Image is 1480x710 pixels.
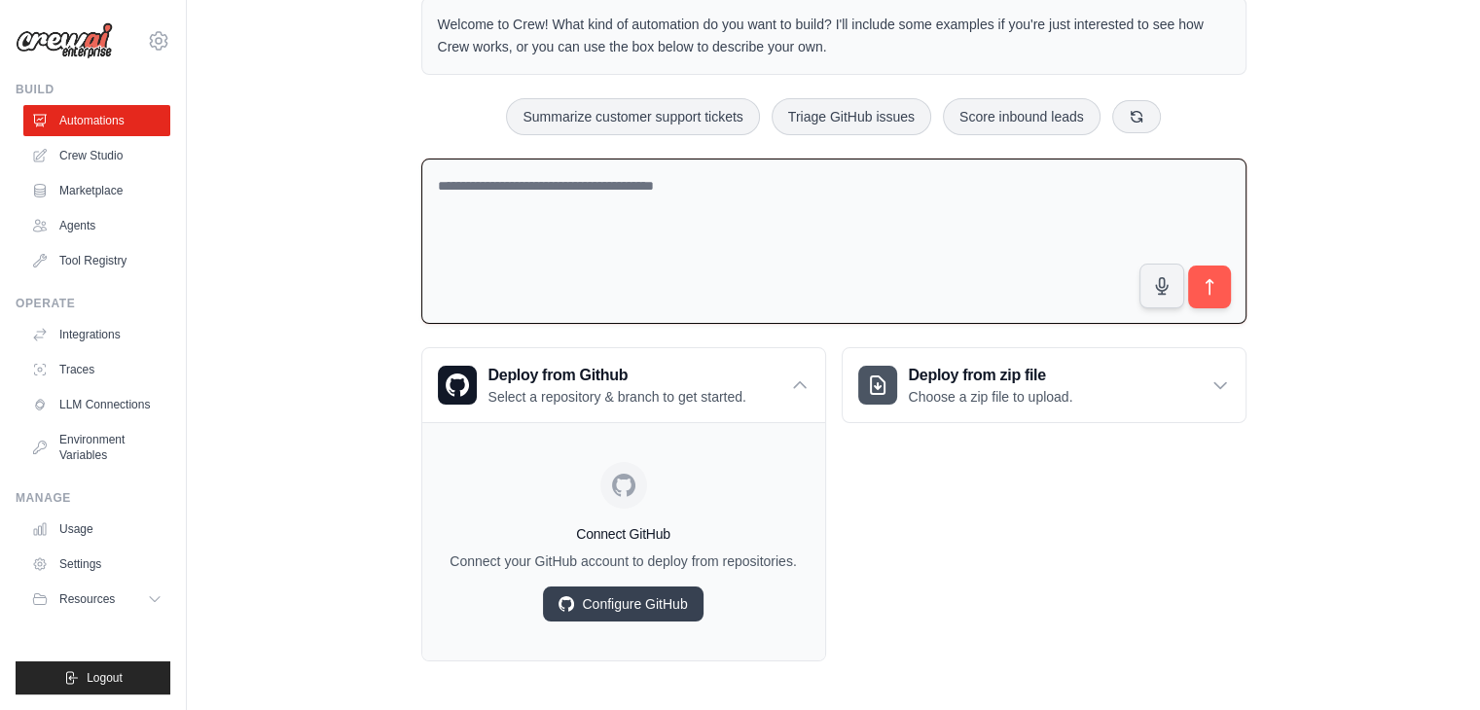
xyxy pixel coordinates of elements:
[1383,617,1480,710] iframe: Chat Widget
[438,524,810,544] h4: Connect GitHub
[23,514,170,545] a: Usage
[16,296,170,311] div: Operate
[488,387,746,407] p: Select a repository & branch to get started.
[23,175,170,206] a: Marketplace
[23,105,170,136] a: Automations
[23,424,170,471] a: Environment Variables
[16,661,170,694] button: Logout
[59,591,115,607] span: Resources
[909,364,1073,387] h3: Deploy from zip file
[438,14,1230,58] p: Welcome to Crew! What kind of automation do you want to build? I'll include some examples if you'...
[23,549,170,580] a: Settings
[23,389,170,420] a: LLM Connections
[16,490,170,506] div: Manage
[23,210,170,241] a: Agents
[87,670,123,686] span: Logout
[23,584,170,615] button: Resources
[943,98,1101,135] button: Score inbound leads
[23,140,170,171] a: Crew Studio
[488,364,746,387] h3: Deploy from Github
[506,98,759,135] button: Summarize customer support tickets
[23,354,170,385] a: Traces
[543,586,703,621] a: Configure GitHub
[772,98,931,135] button: Triage GitHub issues
[16,22,113,59] img: Logo
[23,245,170,276] a: Tool Registry
[438,551,810,571] p: Connect your GitHub account to deploy from repositories.
[16,82,170,97] div: Build
[23,319,170,350] a: Integrations
[909,387,1073,407] p: Choose a zip file to upload.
